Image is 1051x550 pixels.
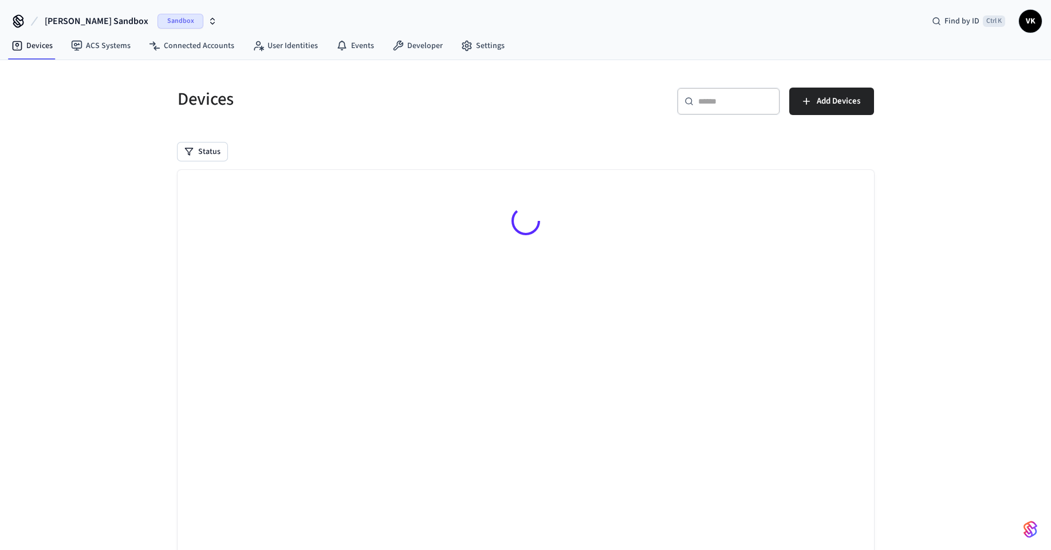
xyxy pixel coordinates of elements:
[1020,11,1041,31] span: VK
[327,35,383,56] a: Events
[452,35,514,56] a: Settings
[944,15,979,27] span: Find by ID
[789,88,874,115] button: Add Devices
[2,35,62,56] a: Devices
[1024,520,1037,539] img: SeamLogoGradient.69752ec5.svg
[243,35,327,56] a: User Identities
[923,11,1014,31] div: Find by IDCtrl K
[817,94,860,109] span: Add Devices
[383,35,452,56] a: Developer
[1019,10,1042,33] button: VK
[178,88,519,111] h5: Devices
[62,35,140,56] a: ACS Systems
[158,14,203,29] span: Sandbox
[140,35,243,56] a: Connected Accounts
[45,14,148,28] span: [PERSON_NAME] Sandbox
[178,143,227,161] button: Status
[983,15,1005,27] span: Ctrl K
